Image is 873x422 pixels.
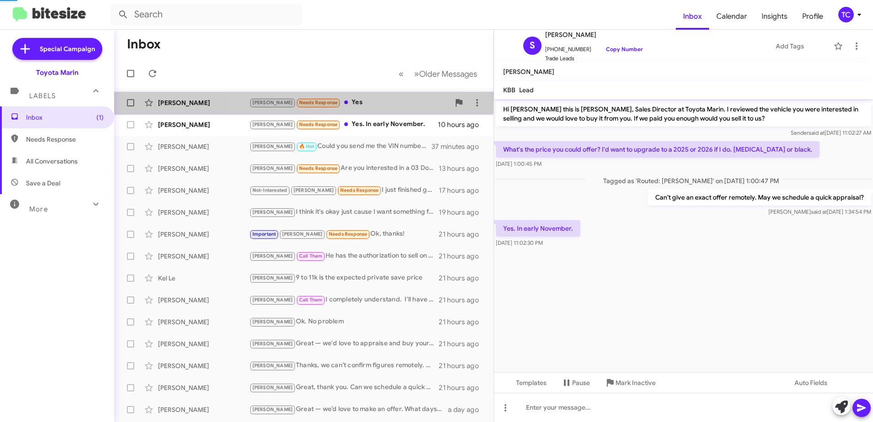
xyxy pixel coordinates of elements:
span: Needs Response [26,135,104,144]
div: 10 hours ago [438,120,486,129]
span: [PERSON_NAME] [DATE] 1:34:54 PM [768,208,871,215]
div: 21 hours ago [439,339,486,348]
span: Important [252,231,276,237]
span: [PERSON_NAME] [252,297,293,303]
div: 21 hours ago [439,361,486,370]
span: [PERSON_NAME] [252,121,293,127]
span: [PERSON_NAME] [252,363,293,369]
span: Not-Interested [252,187,288,193]
div: [PERSON_NAME] [158,186,249,195]
div: Ok. No problem [249,316,439,327]
a: Profile [795,3,831,30]
div: Kel Le [158,274,249,283]
span: 🔥 Hot [299,143,315,149]
span: « [399,68,404,79]
span: Needs Response [299,121,338,127]
span: Lead [519,86,534,94]
h1: Inbox [127,37,161,52]
span: Needs Response [329,231,368,237]
div: I just finished getting an estimate to polish rims. There is also a 3" x 2" piece of the bumper t... [249,185,439,195]
div: 19 hours ago [439,208,486,217]
span: Needs Response [340,187,379,193]
span: [PERSON_NAME] [252,341,293,347]
div: 9 to 11k is the expected private save price [249,273,439,283]
p: Can’t give an exact offer remotely. May we schedule a quick appraisal? [648,189,871,206]
a: Calendar [709,3,754,30]
div: 21 hours ago [439,252,486,261]
span: Insights [754,3,795,30]
div: [PERSON_NAME] [158,120,249,129]
nav: Page navigation example [394,64,483,83]
span: Needs Response [299,165,338,171]
span: [PERSON_NAME] [294,187,334,193]
div: [PERSON_NAME] [158,339,249,348]
span: [PERSON_NAME] [252,253,293,259]
div: 17 hours ago [439,186,486,195]
div: Ok, thanks! [249,229,439,239]
div: Great — we’d love to make an offer. What days/times work to bring the Camry in for a quick apprai... [249,404,448,415]
span: said at [809,129,825,136]
div: [PERSON_NAME] [158,361,249,370]
div: 37 minutes ago [431,142,486,151]
a: Copy Number [595,46,643,53]
span: [PERSON_NAME] [252,385,293,390]
span: [PERSON_NAME] [545,29,643,40]
span: [PERSON_NAME] [252,406,293,412]
span: [PERSON_NAME] [252,165,293,171]
div: [PERSON_NAME] [158,164,249,173]
span: [PERSON_NAME] [252,319,293,325]
div: [PERSON_NAME] [158,252,249,261]
div: [PERSON_NAME] [158,208,249,217]
button: Pause [554,375,597,391]
span: [PERSON_NAME] [252,275,293,281]
div: [PERSON_NAME] [158,317,249,327]
span: Add Tags [776,38,804,54]
span: [PERSON_NAME] [252,209,293,215]
div: Toyota Marin [36,68,79,77]
button: TC [831,7,863,22]
div: He has the authorization to sell on my behalf. [249,251,439,261]
button: Next [409,64,483,83]
span: Labels [29,92,56,100]
button: Previous [393,64,409,83]
span: Templates [501,375,547,391]
div: 21 hours ago [439,383,486,392]
div: [PERSON_NAME] [158,295,249,305]
p: Yes. In early November. [496,220,580,237]
span: Tagged as 'Routed: [PERSON_NAME]' on [DATE] 1:00:47 PM [585,172,783,185]
span: Trade Leads [545,54,643,63]
span: Needs Response [299,100,338,105]
span: Mark Inactive [615,375,656,391]
div: Could you send me the VIN number? [249,141,431,152]
span: Pause [572,375,590,391]
span: [PERSON_NAME] [282,231,323,237]
span: Older Messages [419,69,477,79]
p: Hi [PERSON_NAME] this is [PERSON_NAME], Sales Director at Toyota Marin. I reviewed the vehicle yo... [496,101,871,127]
div: a day ago [448,405,486,414]
span: More [29,205,48,213]
button: Auto Fields [787,375,846,391]
span: [PHONE_NUMBER] [545,40,643,54]
div: [PERSON_NAME] [158,98,249,107]
button: Templates [494,375,554,391]
div: Are you interested in a 03 Dodge Ram 2500 4x4 extra cab hemi ? [PERSON_NAME] [PHONE_NUMBER] [249,163,439,174]
button: Mark Inactive [597,375,663,391]
div: 21 hours ago [439,295,486,305]
div: 13 hours ago [439,164,486,173]
button: Add Tags [736,38,829,54]
span: (1) [96,113,104,122]
span: said at [811,208,827,215]
div: TC [838,7,854,22]
span: [PERSON_NAME] [252,100,293,105]
span: S [530,38,535,53]
span: Save a Deal [26,179,60,188]
span: KBB [503,86,515,94]
div: [PERSON_NAME] [158,230,249,239]
div: [PERSON_NAME] [158,405,249,414]
div: I think it's okay just cause I want something fast and I know those cars are a lil more expensive... [249,207,439,217]
div: Great, thank you. Can we schedule a quick appointment to inspect and finalize an offer? What day/... [249,382,439,393]
div: Thanks, we can’t confirm figures remotely. We’d like to inspect your vehicle and discuss value in... [249,360,439,371]
div: [PERSON_NAME] [158,383,249,392]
